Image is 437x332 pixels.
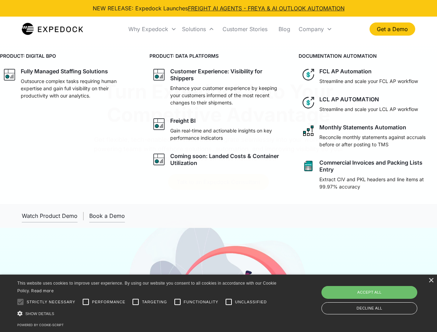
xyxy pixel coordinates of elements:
[217,17,273,41] a: Customer Stories
[170,84,285,106] p: Enhance your customer experience by keeping your customers informed of the most recent changes to...
[170,127,285,141] p: Gain real-time and actionable insights on key performance indicators
[152,68,166,82] img: graph icon
[21,77,136,99] p: Outsource complex tasks requiring human expertise and gain full visibility on their productivity ...
[170,68,285,82] div: Customer Experience: Visibility for Shippers
[149,52,288,59] h4: PRODUCT: DATA PLATFORMS
[170,153,285,166] div: Coming soon: Landed Costs & Container Utilization
[319,159,434,173] div: Commercial Invoices and Packing Lists Entry
[149,65,288,109] a: graph iconCustomer Experience: Visibility for ShippersEnhance your customer experience by keeping...
[22,22,83,36] img: Expedock Logo
[170,117,195,124] div: Freight BI
[299,26,324,33] div: Company
[31,288,54,293] a: Read more
[152,117,166,131] img: graph icon
[25,312,54,316] span: Show details
[17,281,276,294] span: This website uses cookies to improve user experience. By using our website you consent to all coo...
[299,65,437,87] a: dollar iconFCL AP AutomationStreamline and scale your FCL AP workflow
[22,212,78,219] div: Watch Product Demo
[93,4,345,12] div: NEW RELEASE: Expedock Launches
[27,299,75,305] span: Strictly necessary
[179,17,217,41] div: Solutions
[301,159,315,173] img: sheet icon
[319,124,406,131] div: Monthly Statements Automation
[152,153,166,166] img: graph icon
[22,210,78,222] a: open lightbox
[322,257,437,332] iframe: Chat Widget
[235,299,267,305] span: Unclassified
[273,17,296,41] a: Blog
[370,22,415,36] a: Get a Demo
[301,96,315,110] img: dollar icon
[301,68,315,82] img: dollar icon
[319,77,418,85] p: Streamline and scale your FCL AP workflow
[299,156,437,193] a: sheet iconCommercial Invoices and Packing Lists EntryExtract CIV and PKL headers and line items a...
[319,68,372,75] div: FCL AP Automation
[301,124,315,138] img: network like icon
[182,26,206,33] div: Solutions
[299,52,437,59] h4: DOCUMENTATION AUTOMATION
[319,133,434,148] p: Reconcile monthly statements against accruals before or after posting to TMS
[149,114,288,144] a: graph iconFreight BIGain real-time and actionable insights on key performance indicators
[142,299,167,305] span: Targeting
[149,150,288,169] a: graph iconComing soon: Landed Costs & Container Utilization
[188,5,345,12] a: FREIGHT AI AGENTS - FREYA & AI OUTLOOK AUTOMATION
[89,210,125,222] a: Book a Demo
[17,310,279,317] div: Show details
[299,121,437,151] a: network like iconMonthly Statements AutomationReconcile monthly statements against accruals befor...
[3,68,17,82] img: graph icon
[126,17,179,41] div: Why Expedock
[92,299,126,305] span: Performance
[184,299,218,305] span: Functionality
[319,105,418,113] p: Streamline and scale your LCL AP workflow
[21,68,108,75] div: Fully Managed Staffing Solutions
[128,26,168,33] div: Why Expedock
[89,212,125,219] div: Book a Demo
[319,96,379,103] div: LCL AP AUTOMATION
[319,176,434,190] p: Extract CIV and PKL headers and line items at 99.97% accuracy
[17,323,64,327] a: Powered by cookie-script
[296,17,335,41] div: Company
[22,22,83,36] a: home
[299,93,437,116] a: dollar iconLCL AP AUTOMATIONStreamline and scale your LCL AP workflow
